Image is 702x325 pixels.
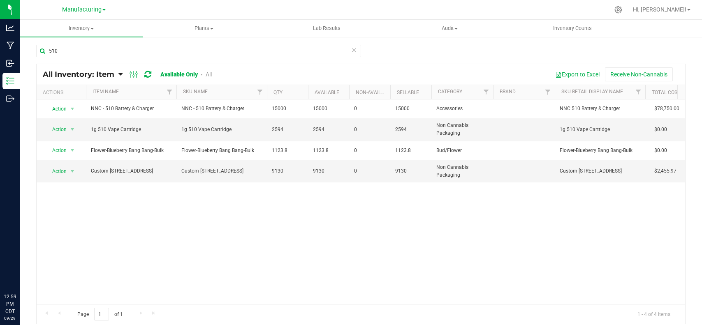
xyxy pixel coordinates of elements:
[67,124,78,135] span: select
[313,105,344,113] span: 15000
[91,105,171,113] span: NNC - 510 Battery & Charger
[560,147,640,154] span: Flower-Blueberry Bang Bang-Bulk
[6,41,14,50] inline-svg: Manufacturing
[181,126,262,134] span: 1g 510 Vape Cartridge
[436,122,488,137] span: Non Cannabis Packaging
[45,145,67,156] span: Action
[500,89,516,95] a: Brand
[351,45,357,55] span: Clear
[650,124,671,136] span: $0.00
[183,89,208,95] a: SKU Name
[605,67,673,81] button: Receive Non-Cannabis
[6,95,14,103] inline-svg: Outbound
[542,25,603,32] span: Inventory Counts
[36,45,361,57] input: Search Item Name, Retail Display Name, SKU, Part Number...
[650,145,671,157] span: $0.00
[43,90,83,95] div: Actions
[91,126,171,134] span: 1g 510 Vape Cartridge
[541,85,555,99] a: Filter
[6,24,14,32] inline-svg: Analytics
[313,126,344,134] span: 2594
[395,147,426,154] span: 1123.8
[650,103,683,115] span: $78,750.00
[45,103,67,115] span: Action
[272,167,303,175] span: 9130
[480,85,493,99] a: Filter
[8,259,33,284] iframe: Resource center
[632,85,645,99] a: Filter
[354,147,385,154] span: 0
[163,85,176,99] a: Filter
[650,165,681,177] span: $2,455.97
[313,147,344,154] span: 1123.8
[631,308,677,320] span: 1 - 4 of 4 items
[561,89,623,95] a: SKU Retail Display Name
[20,20,143,37] a: Inventory
[633,6,686,13] span: Hi, [PERSON_NAME]!
[356,90,392,95] a: Non-Available
[45,166,67,177] span: Action
[354,105,385,113] span: 0
[560,126,640,134] span: 1g 510 Vape Cartridge
[313,167,344,175] span: 9130
[436,105,488,113] span: Accessories
[273,90,283,95] a: Qty
[560,105,640,113] span: NNC 510 Battery & Charger
[93,89,119,95] a: Item Name
[143,20,266,37] a: Plants
[62,6,102,13] span: Manufacturing
[302,25,352,32] span: Lab Results
[143,25,265,32] span: Plants
[265,20,388,37] a: Lab Results
[436,147,488,154] span: Bud/Flower
[395,167,426,175] span: 9130
[94,308,109,320] input: 1
[354,167,385,175] span: 0
[354,126,385,134] span: 0
[20,25,143,32] span: Inventory
[388,20,511,37] a: Audit
[395,126,426,134] span: 2594
[45,124,67,135] span: Action
[4,293,16,315] p: 12:59 PM CDT
[43,70,114,79] span: All Inventory: Item
[315,90,339,95] a: Available
[511,20,634,37] a: Inventory Counts
[43,70,118,79] a: All Inventory: Item
[67,145,78,156] span: select
[272,147,303,154] span: 1123.8
[181,105,262,113] span: NNC - 510 Battery & Charger
[70,308,130,320] span: Page of 1
[181,147,262,154] span: Flower-Blueberry Bang Bang-Bulk
[206,71,212,78] a: All
[4,315,16,321] p: 09/29
[24,258,34,268] iframe: Resource center unread badge
[67,103,78,115] span: select
[550,67,605,81] button: Export to Excel
[6,59,14,67] inline-svg: Inbound
[91,147,171,154] span: Flower-Blueberry Bang Bang-Bulk
[613,6,623,14] div: Manage settings
[560,167,640,175] span: Custom [STREET_ADDRESS]
[389,25,511,32] span: Audit
[272,105,303,113] span: 15000
[272,126,303,134] span: 2594
[436,164,488,179] span: Non Cannabis Packaging
[160,71,198,78] a: Available Only
[67,166,78,177] span: select
[91,167,171,175] span: Custom [STREET_ADDRESS]
[253,85,267,99] a: Filter
[438,89,462,95] a: Category
[181,167,262,175] span: Custom [STREET_ADDRESS]
[6,77,14,85] inline-svg: Inventory
[397,90,419,95] a: Sellable
[652,90,680,95] a: Total Cost
[395,105,426,113] span: 15000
